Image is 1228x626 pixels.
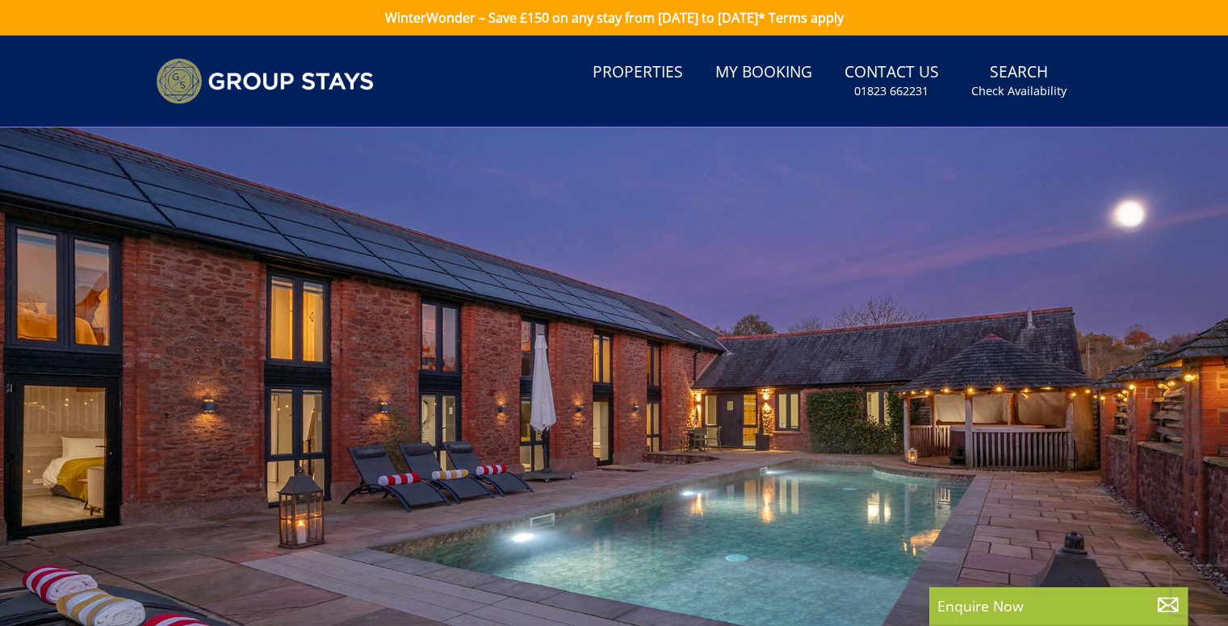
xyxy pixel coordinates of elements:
[854,83,928,99] small: 01823 662231
[937,595,1180,616] p: Enquire Now
[838,55,945,107] a: Contact Us01823 662231
[709,55,819,91] a: My Booking
[965,55,1073,107] a: SearchCheck Availability
[156,58,374,104] img: Group Stays
[586,55,689,91] a: Properties
[971,83,1067,99] small: Check Availability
